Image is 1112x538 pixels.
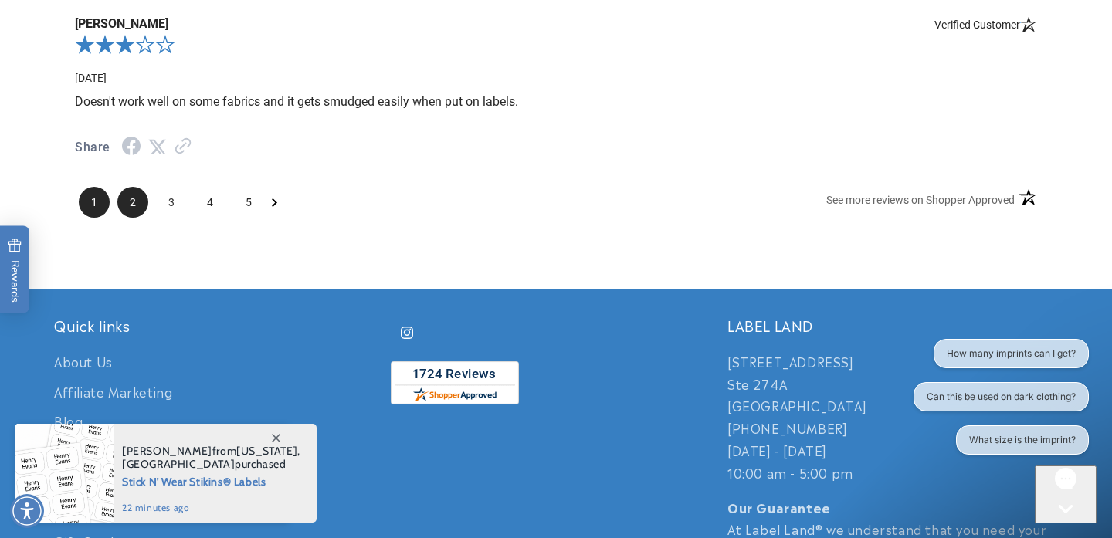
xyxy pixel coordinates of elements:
span: 5 [233,187,264,218]
li: Page 4 [195,187,225,218]
a: Blog [54,406,83,436]
p: [STREET_ADDRESS] Ste 274A [GEOGRAPHIC_DATA] [PHONE_NUMBER] [DATE] - [DATE] 10:00 am - 5:00 pm [727,350,1058,484]
a: Link to review on the Shopper Approved Certificate. Opens in a new tab [175,140,192,154]
a: shopperapproved.com [391,361,519,410]
span: Rewards [8,238,22,302]
iframe: Gorgias live chat conversation starters [899,339,1097,469]
span: 1 [79,187,110,218]
span: 22 minutes ago [122,501,300,515]
h2: LABEL LAND [727,316,1058,334]
span: Share [75,137,110,159]
span: from , purchased [122,445,300,471]
iframe: Gorgias live chat messenger [1035,465,1097,523]
div: Accessibility Menu [10,494,44,528]
h2: Quick links [54,316,385,334]
span: Next Page [272,187,277,218]
span: [US_STATE] [236,444,297,458]
li: Page 3 [156,187,187,218]
a: Facebook Share - open in a new tab [122,140,141,155]
a: Affiliate Marketing [54,377,172,407]
span: Stick N' Wear Stikins® Labels [122,471,300,490]
span: 4 [195,187,225,218]
p: Doesn't work well on some fabrics and it gets smudged easily when put on labels. [75,93,1037,110]
a: Twitter Share - open in a new tab [148,140,167,154]
span: 3 [156,187,187,218]
span: [PERSON_NAME] [75,16,1037,32]
a: About Us [54,350,113,377]
span: 2 [117,187,148,218]
strong: Our Guarantee [727,498,831,516]
li: Page 5 [233,187,264,218]
span: Verified Customer [934,16,1037,32]
li: Page 2 [117,187,148,218]
div: 3.0-star overall rating [75,32,1037,63]
li: Page 1 [79,187,110,218]
span: Date [75,72,107,84]
span: [GEOGRAPHIC_DATA] [122,457,235,471]
span: See more reviews on Shopper Approved [826,194,1015,206]
span: [PERSON_NAME] [122,444,212,458]
a: See more reviews on Shopper Approved: Opens in a new tab [826,188,1015,218]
